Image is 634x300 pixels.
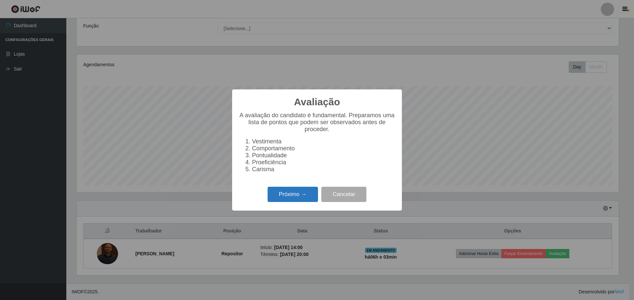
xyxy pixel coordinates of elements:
p: A avaliação do candidato é fundamental. Preparamos uma lista de pontos que podem ser observados a... [239,112,395,133]
li: Carisma [252,166,395,173]
li: Proeficiência [252,159,395,166]
button: Próximo → [268,187,318,202]
li: Pontualidade [252,152,395,159]
li: Vestimenta [252,138,395,145]
h2: Avaliação [294,96,340,108]
button: Cancelar [321,187,366,202]
li: Comportamento [252,145,395,152]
